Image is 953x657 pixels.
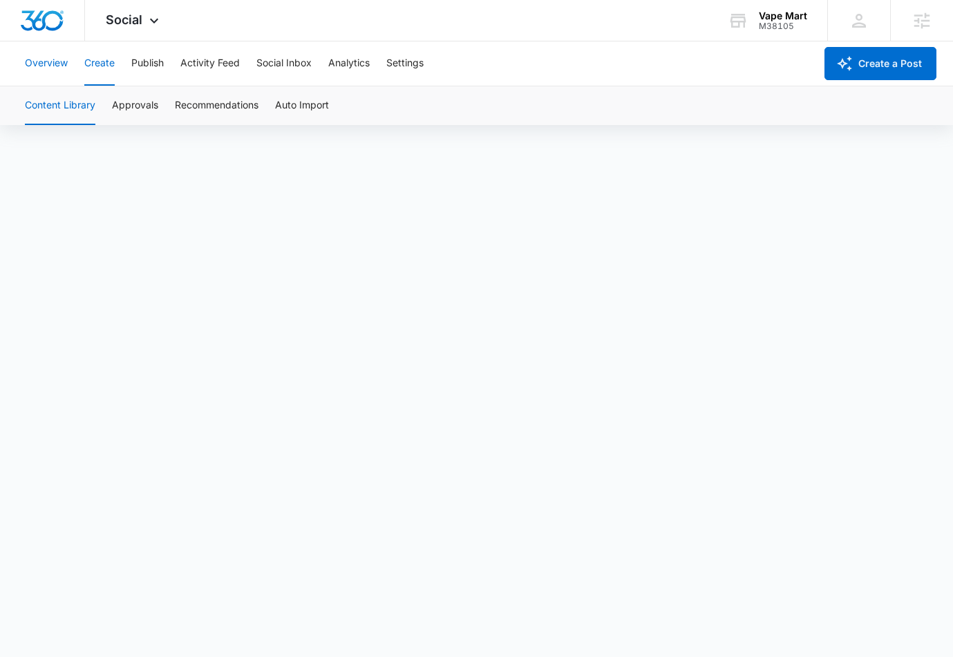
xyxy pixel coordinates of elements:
[386,41,424,86] button: Settings
[824,47,936,80] button: Create a Post
[131,41,164,86] button: Publish
[112,86,158,125] button: Approvals
[106,12,142,27] span: Social
[25,41,68,86] button: Overview
[275,86,329,125] button: Auto Import
[84,41,115,86] button: Create
[759,10,807,21] div: account name
[175,86,258,125] button: Recommendations
[256,41,312,86] button: Social Inbox
[759,21,807,31] div: account id
[328,41,370,86] button: Analytics
[180,41,240,86] button: Activity Feed
[25,86,95,125] button: Content Library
